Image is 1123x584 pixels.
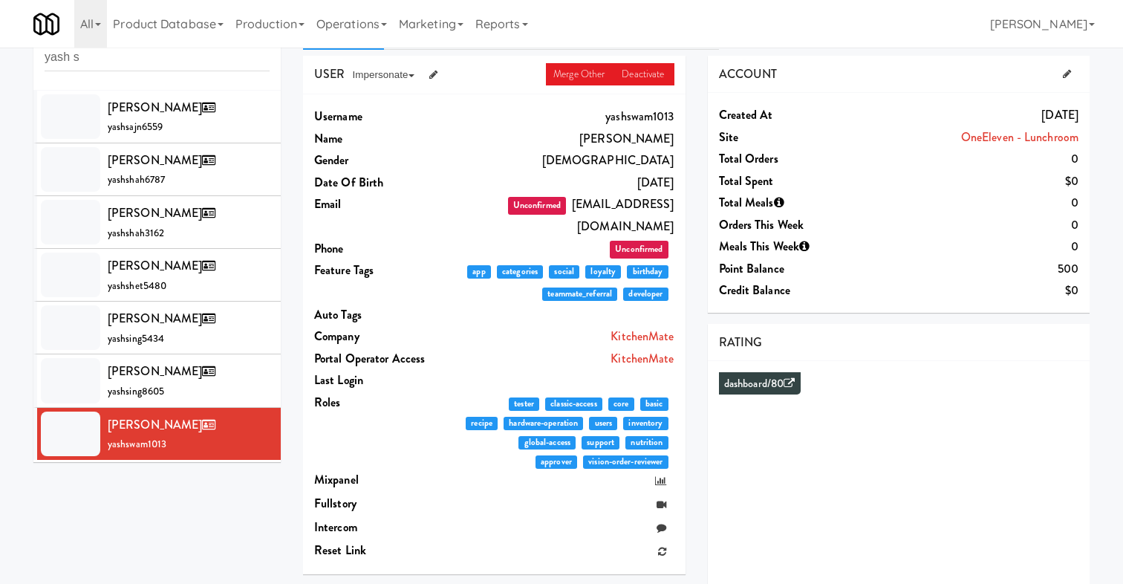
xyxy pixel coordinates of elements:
dt: Intercom [314,516,458,539]
span: tester [509,398,539,411]
dt: Auto Tags [314,304,458,326]
span: inventory [623,417,668,430]
span: yashsing5434 [108,331,164,345]
span: ACCOUNT [719,65,778,82]
span: USER [314,65,345,82]
dd: 0 [862,148,1078,170]
li: [PERSON_NAME]yashshah3162 [33,196,281,249]
span: classic-access [545,398,602,411]
dt: Orders This Week [719,214,863,236]
a: dashboard/80 [724,376,795,392]
li: [PERSON_NAME]yashshah6787 [33,143,281,196]
dt: Fullstory [314,493,458,515]
span: [PERSON_NAME] [108,204,221,221]
span: yashshah3162 [108,226,164,240]
span: yashswam1013 [108,437,166,451]
span: [PERSON_NAME] [108,152,221,169]
li: [PERSON_NAME]yashshet5480 [33,249,281,302]
li: [PERSON_NAME]yashsajn6559 [33,91,281,143]
span: social [549,265,579,279]
dt: Portal Operator Access [314,348,458,370]
dt: Total Spent [719,170,863,192]
dd: $0 [862,170,1078,192]
span: [PERSON_NAME] [108,416,221,433]
a: KitchenMate [611,328,674,345]
a: OneEleven - Lunchroom [961,129,1078,146]
dt: Created at [719,104,863,126]
dt: Roles [314,392,458,414]
span: developer [623,288,668,301]
dd: [DEMOGRAPHIC_DATA] [458,149,674,172]
dt: Reset link [314,539,458,562]
span: yashshet5480 [108,279,166,293]
dt: Feature Tags [314,259,458,282]
span: Unconfirmed [610,241,668,259]
dd: [DATE] [862,104,1078,126]
span: teammate_referral [542,288,617,301]
dt: Email [314,193,458,215]
span: hardware-operation [504,417,583,430]
span: yashsajn6559 [108,120,163,134]
dd: [EMAIL_ADDRESS][DOMAIN_NAME] [458,193,674,237]
span: birthday [627,265,668,279]
span: app [467,265,491,279]
dt: Date Of Birth [314,172,458,194]
span: basic [640,398,668,411]
a: Deactivate [614,63,674,85]
span: categories [497,265,543,279]
dt: Credit Balance [719,279,863,302]
dt: Site [719,126,863,149]
span: [PERSON_NAME] [108,310,221,327]
dt: Phone [314,238,458,260]
span: vision-order-reviewer [583,455,668,469]
dd: 500 [862,258,1078,280]
dt: Point Balance [719,258,863,280]
dd: $0 [862,279,1078,302]
input: Search user [45,44,270,71]
span: RATING [719,334,763,351]
a: KitchenMate [611,350,674,367]
dd: [DATE] [458,172,674,194]
img: Micromart [33,11,59,37]
dt: Meals This Week [719,236,863,258]
dd: yashswam1013 [458,106,674,128]
dd: 0 [862,192,1078,214]
span: yashsing8605 [108,384,164,398]
button: Impersonate [345,64,421,86]
dt: Company [314,325,458,348]
span: core [608,398,634,411]
span: loyalty [585,265,621,279]
span: users [589,417,617,430]
dt: Username [314,106,458,128]
span: support [582,436,619,450]
li: [PERSON_NAME]yashsing5434 [33,302,281,354]
span: recipe [466,417,498,430]
span: nutrition [625,436,668,450]
dd: [PERSON_NAME] [458,128,674,150]
dt: Name [314,128,458,150]
span: [PERSON_NAME] [108,257,221,274]
dt: Mixpanel [314,469,458,491]
dd: 0 [862,236,1078,258]
dt: Gender [314,149,458,172]
dd: 0 [862,214,1078,236]
dt: Total Meals [719,192,863,214]
li: [PERSON_NAME]yashsing8605 [33,354,281,407]
li: [PERSON_NAME]yashswam1013 [33,408,281,460]
dt: Total Orders [719,148,863,170]
span: [PERSON_NAME] [108,363,221,380]
span: global-access [518,436,576,450]
span: yashshah6787 [108,172,165,186]
span: approver [536,455,577,469]
a: Merge Other [546,63,614,85]
dt: Last login [314,369,458,392]
span: Unconfirmed [508,197,566,215]
span: [PERSON_NAME] [108,99,221,116]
